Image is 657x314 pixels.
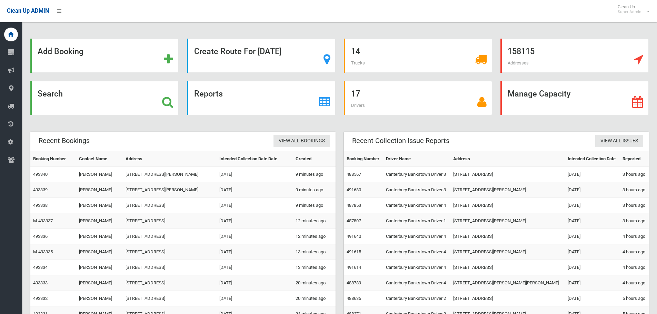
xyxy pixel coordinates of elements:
span: Clean Up ADMIN [7,8,49,14]
a: 487807 [347,218,361,223]
td: [STREET_ADDRESS] [123,244,217,260]
td: [STREET_ADDRESS][PERSON_NAME] [123,167,217,182]
td: [STREET_ADDRESS][PERSON_NAME][PERSON_NAME] [450,275,565,291]
td: Canterbury Bankstown Driver 1 [383,213,450,229]
td: 4 hours ago [620,260,649,275]
a: 487853 [347,203,361,208]
td: [PERSON_NAME] [76,229,122,244]
th: Driver Name [383,151,450,167]
td: [PERSON_NAME] [76,182,122,198]
td: [STREET_ADDRESS][PERSON_NAME] [450,244,565,260]
td: [DATE] [565,244,620,260]
td: [STREET_ADDRESS][PERSON_NAME] [123,182,217,198]
a: 491614 [347,265,361,270]
td: [STREET_ADDRESS][PERSON_NAME] [450,213,565,229]
td: [DATE] [217,291,293,306]
header: Recent Bookings [30,134,98,148]
td: 4 hours ago [620,244,649,260]
td: 5 hours ago [620,291,649,306]
td: [STREET_ADDRESS] [123,213,217,229]
a: View All Issues [595,135,643,148]
td: [PERSON_NAME] [76,291,122,306]
strong: Create Route For [DATE] [194,47,281,56]
td: Canterbury Bankstown Driver 4 [383,260,450,275]
a: 493340 [33,172,48,177]
td: [DATE] [217,213,293,229]
a: 488789 [347,280,361,285]
a: 488635 [347,296,361,301]
td: [DATE] [217,198,293,213]
a: M-493335 [33,249,53,254]
td: [STREET_ADDRESS] [123,275,217,291]
td: [DATE] [565,167,620,182]
th: Address [450,151,565,167]
a: 493333 [33,280,48,285]
td: 9 minutes ago [293,182,336,198]
td: [PERSON_NAME] [76,244,122,260]
strong: Add Booking [38,47,83,56]
a: 493332 [33,296,48,301]
td: [DATE] [217,182,293,198]
strong: Reports [194,89,223,99]
td: 20 minutes ago [293,291,336,306]
td: [DATE] [565,229,620,244]
td: [STREET_ADDRESS] [450,167,565,182]
a: 493339 [33,187,48,192]
a: Reports [187,81,335,115]
th: Contact Name [76,151,122,167]
td: 9 minutes ago [293,167,336,182]
strong: 17 [351,89,360,99]
strong: Search [38,89,63,99]
a: Manage Capacity [500,81,649,115]
strong: Manage Capacity [508,89,570,99]
td: [PERSON_NAME] [76,275,122,291]
td: Canterbury Bankstown Driver 4 [383,275,450,291]
td: [DATE] [217,229,293,244]
a: 158115 Addresses [500,39,649,73]
td: 13 minutes ago [293,244,336,260]
td: Canterbury Bankstown Driver 4 [383,198,450,213]
a: 491640 [347,234,361,239]
td: [STREET_ADDRESS] [450,229,565,244]
td: [DATE] [217,244,293,260]
td: [DATE] [565,182,620,198]
td: Canterbury Bankstown Driver 4 [383,244,450,260]
th: Reported [620,151,649,167]
th: Address [123,151,217,167]
td: [DATE] [565,260,620,275]
a: Create Route For [DATE] [187,39,335,73]
td: [STREET_ADDRESS][PERSON_NAME] [450,182,565,198]
td: [DATE] [565,198,620,213]
td: 12 minutes ago [293,229,336,244]
th: Intended Collection Date [565,151,620,167]
td: 12 minutes ago [293,213,336,229]
a: 17 Drivers [344,81,492,115]
td: [DATE] [565,291,620,306]
td: 3 hours ago [620,167,649,182]
td: [PERSON_NAME] [76,167,122,182]
td: Canterbury Bankstown Driver 2 [383,291,450,306]
td: 9 minutes ago [293,198,336,213]
td: [STREET_ADDRESS] [450,260,565,275]
td: 4 hours ago [620,275,649,291]
a: M-493337 [33,218,53,223]
td: [STREET_ADDRESS] [123,260,217,275]
th: Created [293,151,336,167]
td: [DATE] [217,167,293,182]
a: Add Booking [30,39,179,73]
td: 20 minutes ago [293,275,336,291]
span: Addresses [508,60,529,65]
a: 14 Trucks [344,39,492,73]
th: Intended Collection Date Date [217,151,293,167]
td: Canterbury Bankstown Driver 3 [383,167,450,182]
td: Canterbury Bankstown Driver 4 [383,229,450,244]
a: View All Bookings [273,135,330,148]
td: [PERSON_NAME] [76,198,122,213]
th: Booking Number [30,151,76,167]
td: 3 hours ago [620,198,649,213]
th: Booking Number [344,151,383,167]
td: 13 minutes ago [293,260,336,275]
td: [STREET_ADDRESS] [123,291,217,306]
span: Drivers [351,103,365,108]
td: [STREET_ADDRESS] [123,229,217,244]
